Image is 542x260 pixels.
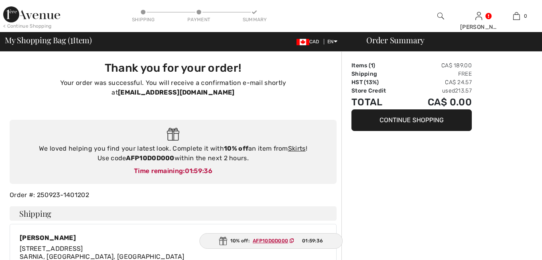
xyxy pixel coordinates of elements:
td: Store Credit [351,87,404,95]
strong: [EMAIL_ADDRESS][DOMAIN_NAME] [118,89,234,96]
td: Free [404,70,472,78]
span: EN [327,39,337,44]
span: 0 [524,12,527,20]
td: Total [351,95,404,109]
td: CA$ 189.00 [404,61,472,70]
strong: AFP10D0D000 [126,154,174,162]
span: CAD [296,39,323,44]
strong: 10% off [224,145,248,152]
a: 0 [498,11,535,21]
img: Gift.svg [167,128,179,141]
span: 1 [70,34,73,44]
span: 1 [371,62,373,69]
div: < Continue Shopping [3,22,52,30]
img: search the website [437,11,444,21]
p: Your order was successful. You will receive a confirmation e-mail shortly at [14,78,332,97]
div: Order #: 250923-1401202 [5,190,341,200]
span: 213.57 [455,87,472,94]
div: 10% off: [199,233,343,249]
a: Skirts [288,145,306,152]
div: Shipping [131,16,155,23]
img: Gift.svg [219,237,227,245]
span: 01:59:36 [185,167,212,175]
td: CA$ 24.57 [404,78,472,87]
td: used [404,87,472,95]
h3: Thank you for your order! [14,61,332,75]
span: 01:59:36 [302,237,323,244]
div: Order Summary [357,36,537,44]
ins: AFP10D0D000 [253,238,288,244]
div: [PERSON_NAME] [20,234,184,242]
div: Payment [187,16,211,23]
img: My Bag [513,11,520,21]
button: Continue Shopping [351,109,472,131]
td: Shipping [351,70,404,78]
td: HST (13%) [351,78,404,87]
img: 1ère Avenue [3,6,60,22]
div: We loved helping you find your latest look. Complete it with an item from ! Use code within the n... [18,144,329,163]
div: Summary [243,16,267,23]
img: My Info [475,11,482,21]
span: My Shopping Bag ( Item) [5,36,92,44]
h4: Shipping [10,206,337,221]
td: Items ( ) [351,61,404,70]
div: [PERSON_NAME] [460,23,497,31]
a: Sign In [475,12,482,20]
img: Canadian Dollar [296,39,309,45]
div: Time remaining: [18,166,329,176]
td: CA$ 0.00 [404,95,472,109]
